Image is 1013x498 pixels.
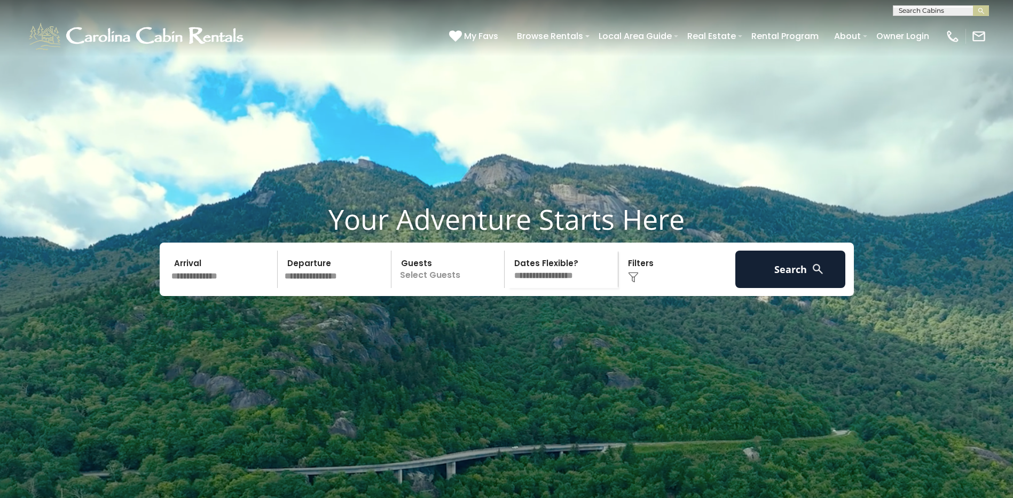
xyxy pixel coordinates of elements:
button: Search [735,251,846,288]
a: Local Area Guide [593,27,677,45]
p: Select Guests [395,251,505,288]
a: Real Estate [682,27,741,45]
a: Browse Rentals [512,27,588,45]
img: search-regular-white.png [811,262,824,276]
h1: Your Adventure Starts Here [8,203,1005,236]
img: filter--v1.png [628,272,639,283]
img: White-1-1-2.png [27,20,248,52]
span: My Favs [464,29,498,43]
img: phone-regular-white.png [945,29,960,44]
a: Rental Program [746,27,824,45]
img: mail-regular-white.png [971,29,986,44]
a: Owner Login [871,27,935,45]
a: About [829,27,866,45]
a: My Favs [449,29,501,43]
